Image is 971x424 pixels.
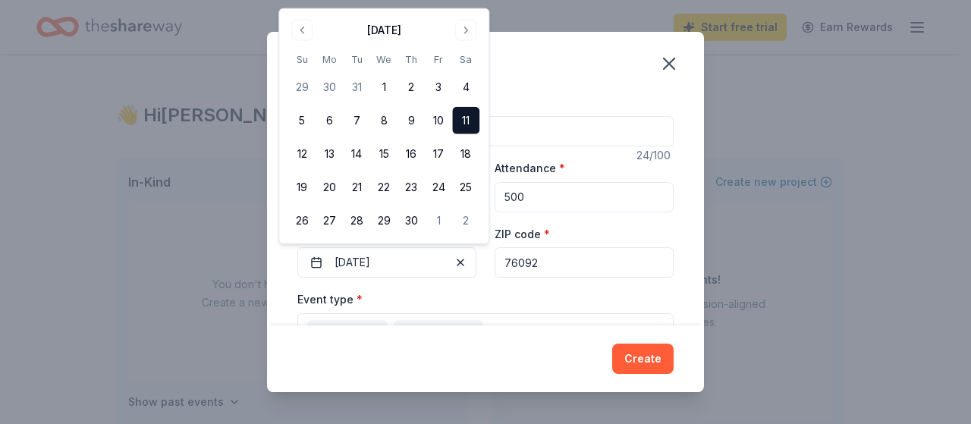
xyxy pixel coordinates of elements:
[291,20,313,41] button: Go to previous month
[495,227,550,242] label: ZIP code
[398,207,425,234] button: 30
[370,52,398,68] th: Wednesday
[370,107,398,134] button: 8
[452,107,479,134] button: 11
[612,344,674,374] button: Create
[370,174,398,201] button: 22
[636,146,674,165] div: 24 /100
[370,207,398,234] button: 29
[398,52,425,68] th: Thursday
[288,74,316,101] button: 29
[288,174,316,201] button: 19
[398,107,425,134] button: 9
[398,174,425,201] button: 23
[297,292,363,307] label: Event type
[394,320,483,340] div: Food & drink
[316,174,343,201] button: 20
[452,207,479,234] button: 2
[370,140,398,168] button: 15
[343,140,370,168] button: 14
[425,207,452,234] button: 1
[452,174,479,201] button: 25
[297,313,674,347] button: FundraiserFood & drink
[343,52,370,68] th: Tuesday
[288,207,316,234] button: 26
[316,107,343,134] button: 6
[288,107,316,134] button: 5
[495,247,674,278] input: 12345 (U.S. only)
[307,320,388,340] div: Fundraiser
[343,74,370,101] button: 31
[343,107,370,134] button: 7
[452,74,479,101] button: 4
[316,207,343,234] button: 27
[425,174,452,201] button: 24
[316,74,343,101] button: 30
[398,74,425,101] button: 2
[425,52,452,68] th: Friday
[425,140,452,168] button: 17
[425,107,452,134] button: 10
[288,52,316,68] th: Sunday
[316,52,343,68] th: Monday
[343,174,370,201] button: 21
[316,140,343,168] button: 13
[452,140,479,168] button: 18
[343,207,370,234] button: 28
[367,21,401,39] div: [DATE]
[452,52,479,68] th: Saturday
[297,247,476,278] button: [DATE]
[288,140,316,168] button: 12
[398,140,425,168] button: 16
[455,20,476,41] button: Go to next month
[425,74,452,101] button: 3
[495,182,674,212] input: 20
[370,74,398,101] button: 1
[495,161,565,176] label: Attendance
